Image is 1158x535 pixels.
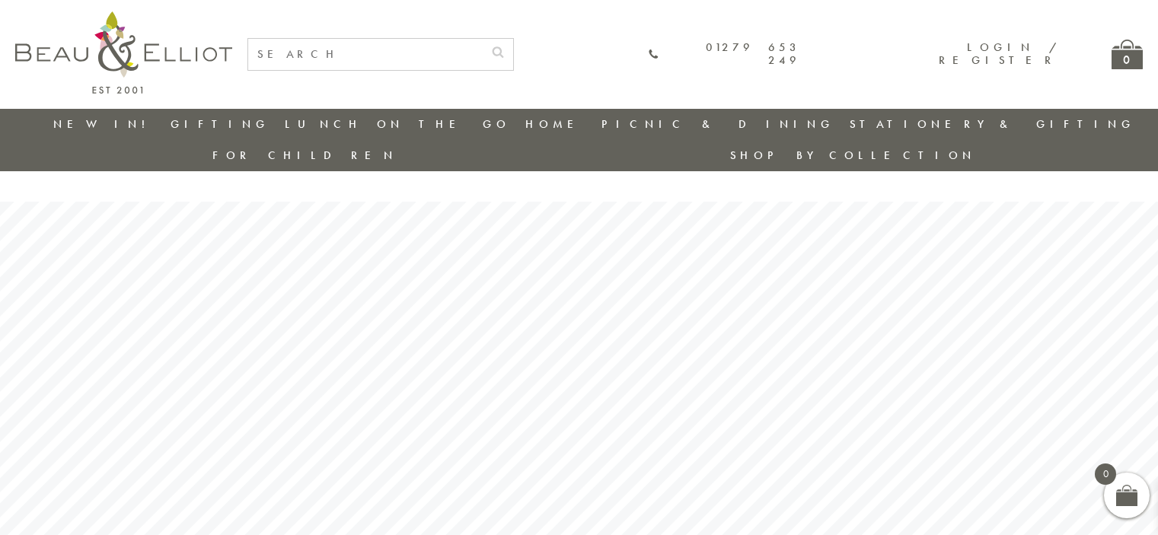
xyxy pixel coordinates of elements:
[53,116,155,132] a: New in!
[601,116,834,132] a: Picnic & Dining
[648,41,800,68] a: 01279 653 249
[285,116,510,132] a: Lunch On The Go
[171,116,270,132] a: Gifting
[730,148,976,163] a: Shop by collection
[1095,463,1116,485] span: 0
[850,116,1135,132] a: Stationery & Gifting
[15,11,232,94] img: logo
[939,40,1058,68] a: Login / Register
[1112,40,1143,69] a: 0
[248,39,483,70] input: SEARCH
[212,148,397,163] a: For Children
[525,116,586,132] a: Home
